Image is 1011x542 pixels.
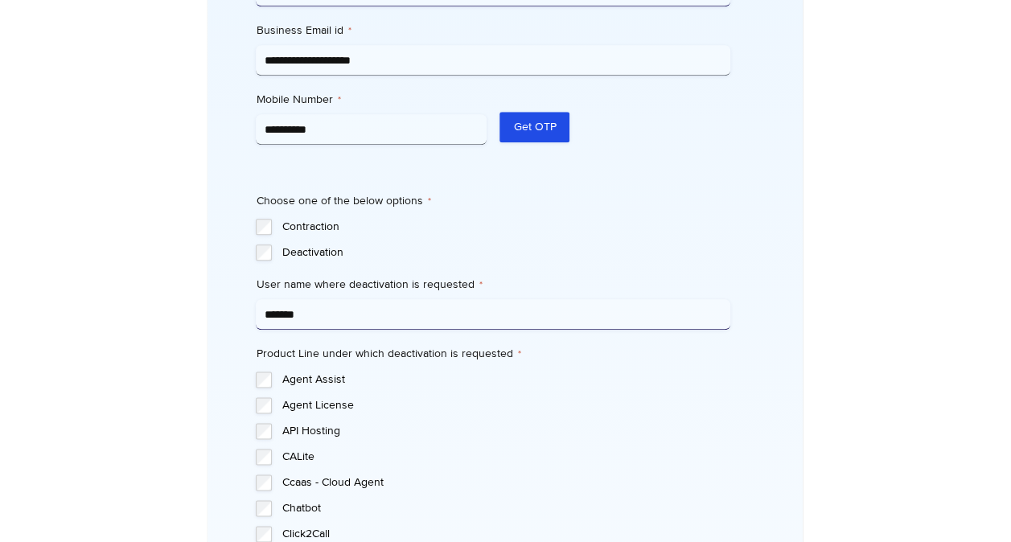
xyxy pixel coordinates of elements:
[282,449,730,465] label: CALite
[282,372,730,388] label: Agent Assist
[282,526,730,542] label: Click2Call
[282,474,730,491] label: Ccaas - Cloud Agent
[256,277,730,293] label: User name where deactivation is requested
[256,23,730,39] label: Business Email id
[282,500,730,516] label: Chatbot
[256,193,430,209] legend: Choose one of the below options
[282,397,730,413] label: Agent License
[499,112,569,142] button: Get OTP
[256,346,520,362] legend: Product Line under which deactivation is requested
[282,219,730,235] label: Contraction
[282,423,730,439] label: API Hosting
[256,92,487,108] label: Mobile Number
[282,244,730,261] label: Deactivation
